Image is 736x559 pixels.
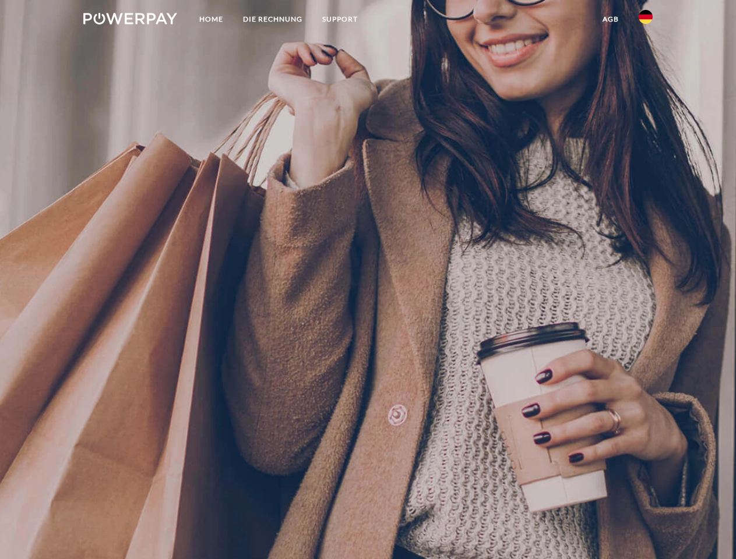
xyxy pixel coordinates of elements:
[312,9,368,30] a: SUPPORT
[233,9,312,30] a: DIE RECHNUNG
[593,9,629,30] a: agb
[639,10,653,24] img: de
[189,9,233,30] a: Home
[83,13,177,24] img: logo-powerpay-white.svg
